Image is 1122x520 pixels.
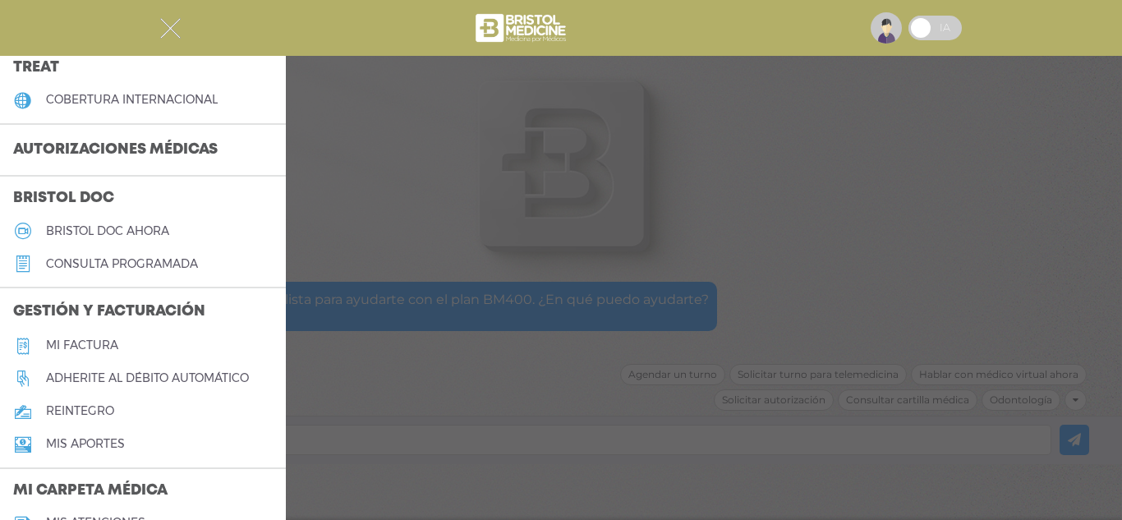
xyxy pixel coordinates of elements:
[46,404,114,418] h5: reintegro
[46,224,169,238] h5: Bristol doc ahora
[473,8,571,48] img: bristol-medicine-blanco.png
[46,257,198,271] h5: consulta programada
[46,437,125,451] h5: Mis aportes
[46,93,218,107] h5: cobertura internacional
[871,12,902,44] img: profile-placeholder.svg
[46,371,249,385] h5: Adherite al débito automático
[160,18,181,39] img: Cober_menu-close-white.svg
[46,338,118,352] h5: Mi factura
